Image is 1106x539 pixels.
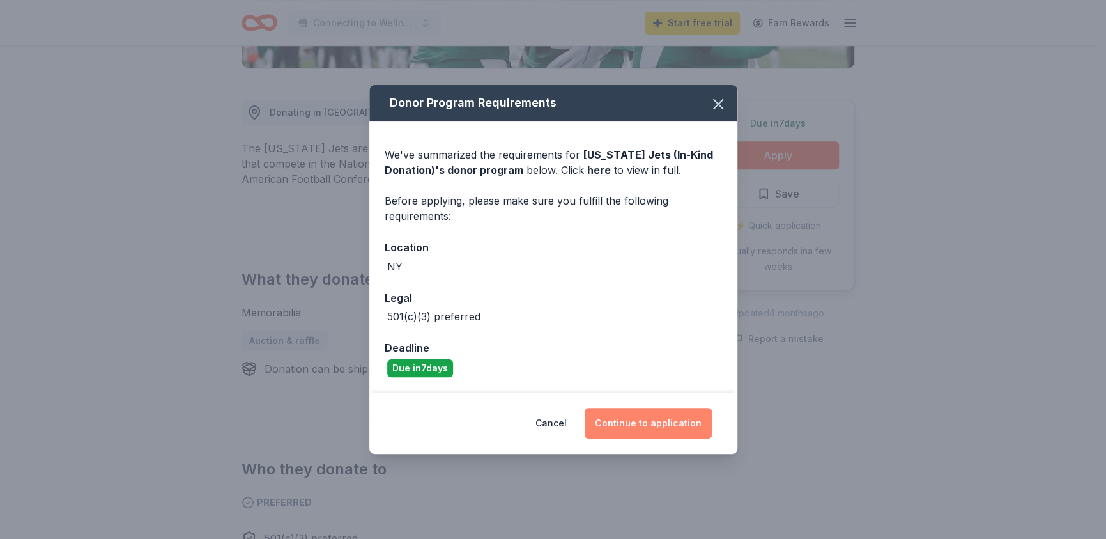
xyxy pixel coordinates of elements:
div: 501(c)(3) preferred [387,309,480,324]
button: Cancel [535,408,567,439]
div: Due in 7 days [387,359,453,377]
button: Continue to application [585,408,712,439]
div: Legal [385,290,722,306]
div: Donor Program Requirements [369,85,737,121]
div: Before applying, please make sure you fulfill the following requirements: [385,193,722,224]
div: Deadline [385,340,722,356]
div: NY [387,259,403,274]
a: here [587,162,611,178]
div: Location [385,239,722,256]
div: We've summarized the requirements for below. Click to view in full. [385,147,722,178]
